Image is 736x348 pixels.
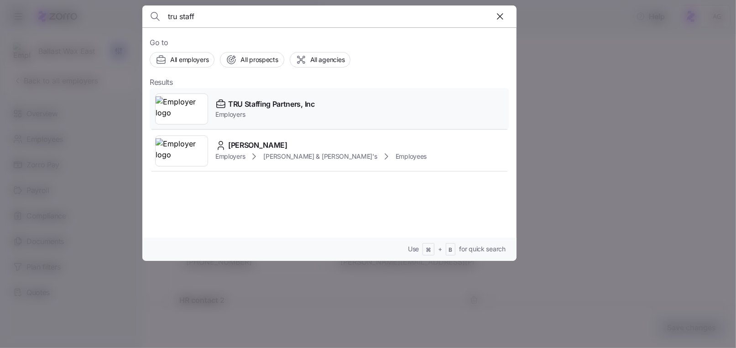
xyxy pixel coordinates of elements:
[290,52,351,68] button: All agencies
[150,52,214,68] button: All employers
[228,140,287,151] span: [PERSON_NAME]
[438,244,442,254] span: +
[426,246,431,254] span: ⌘
[150,77,173,88] span: Results
[449,246,453,254] span: B
[240,55,278,64] span: All prospects
[396,152,427,161] span: Employees
[150,37,509,48] span: Go to
[263,152,377,161] span: [PERSON_NAME] & [PERSON_NAME]'s
[459,244,506,254] span: for quick search
[215,110,315,119] span: Employers
[310,55,345,64] span: All agencies
[228,99,315,110] span: TRU Staffing Partners, Inc
[408,244,419,254] span: Use
[156,96,208,122] img: Employer logo
[215,152,245,161] span: Employers
[220,52,284,68] button: All prospects
[156,138,208,164] img: Employer logo
[170,55,209,64] span: All employers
